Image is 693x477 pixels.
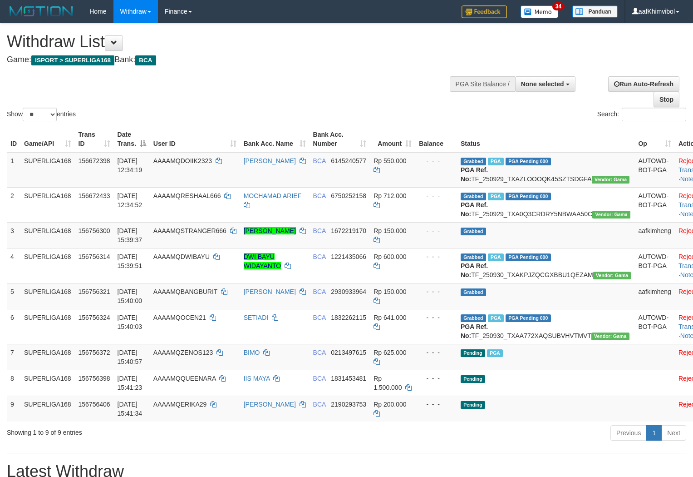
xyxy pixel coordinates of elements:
[552,2,565,10] span: 34
[331,288,366,295] span: Copy 2930933964 to clipboard
[244,314,268,321] a: SETIADI
[331,157,366,164] span: Copy 6145240577 to clipboard
[331,253,366,260] span: Copy 1221435066 to clipboard
[153,375,216,382] span: AAAAMQQUEENARA
[506,158,551,165] span: PGA Pending
[7,309,20,344] td: 6
[610,425,647,441] a: Previous
[506,193,551,200] span: PGA Pending
[457,152,635,188] td: TF_250929_TXAZLOOOQK45SZTSDGFA
[313,157,326,164] span: BCA
[313,314,326,321] span: BCA
[419,252,453,261] div: - - -
[79,401,110,408] span: 156756406
[419,374,453,383] div: - - -
[634,126,674,152] th: Op: activate to sort column ascending
[457,126,635,152] th: Status
[419,156,453,165] div: - - -
[313,192,326,199] span: BCA
[7,108,76,121] label: Show entries
[7,344,20,370] td: 7
[20,187,75,222] td: SUPERLIGA168
[419,400,453,409] div: - - -
[488,158,504,165] span: Marked by aafsoycanthlai
[244,157,296,164] a: [PERSON_NAME]
[506,253,551,261] span: PGA Pending
[23,108,57,121] select: Showentries
[153,288,217,295] span: AAAAMQBANGBURIT
[313,227,326,234] span: BCA
[7,55,453,65] h4: Game: Bank:
[419,226,453,235] div: - - -
[661,425,686,441] a: Next
[457,309,635,344] td: TF_250930_TXAA772XAQSUBVHVTMVT
[597,108,686,121] label: Search:
[461,262,488,278] b: PGA Ref. No:
[331,401,366,408] span: Copy 2190293753 to clipboard
[374,192,406,199] span: Rp 712.000
[374,375,402,391] span: Rp 1.500.000
[20,309,75,344] td: SUPERLIGA168
[153,349,213,356] span: AAAAMQZENOS123
[419,287,453,296] div: - - -
[370,126,415,152] th: Amount: activate to sort column ascending
[79,349,110,356] span: 156756372
[20,222,75,248] td: SUPERLIGA168
[310,126,370,152] th: Bank Acc. Number: activate to sort column ascending
[634,187,674,222] td: AUTOWD-BOT-PGA
[521,5,559,18] img: Button%20Memo.svg
[450,76,515,92] div: PGA Site Balance /
[488,314,504,322] span: Marked by aafsoycanthlai
[374,227,406,234] span: Rp 150.000
[461,253,486,261] span: Grabbed
[592,211,630,219] span: Vendor URL: https://trx31.1velocity.biz
[79,288,110,295] span: 156756321
[118,314,143,330] span: [DATE] 15:40:03
[331,192,366,199] span: Copy 6750252158 to clipboard
[419,191,453,200] div: - - -
[461,166,488,183] b: PGA Ref. No:
[331,314,366,321] span: Copy 1832262115 to clipboard
[634,309,674,344] td: AUTOWD-BOT-PGA
[7,248,20,283] td: 4
[7,370,20,396] td: 8
[374,314,406,321] span: Rp 641.000
[118,157,143,174] span: [DATE] 12:34:19
[7,187,20,222] td: 2
[7,126,20,152] th: ID
[150,126,240,152] th: User ID: activate to sort column ascending
[461,401,485,409] span: Pending
[7,33,453,51] h1: Withdraw List
[153,253,210,260] span: AAAAMQDWIBAYU
[419,313,453,322] div: - - -
[118,253,143,269] span: [DATE] 15:39:51
[244,192,302,199] a: MOCHAMAD ARIEF
[244,375,270,382] a: IIS MAYA
[488,253,504,261] span: Marked by aafsoycanthlai
[118,288,143,304] span: [DATE] 15:40:00
[461,349,485,357] span: Pending
[592,176,630,184] span: Vendor URL: https://trx31.1velocity.biz
[7,283,20,309] td: 5
[374,157,406,164] span: Rp 550.000
[20,152,75,188] td: SUPERLIGA168
[461,228,486,235] span: Grabbed
[118,349,143,365] span: [DATE] 15:40:57
[634,152,674,188] td: AUTOWD-BOT-PGA
[240,126,310,152] th: Bank Acc. Name: activate to sort column ascending
[457,248,635,283] td: TF_250930_TXAKPJZQCGXBBU1QEZAM
[79,314,110,321] span: 156756324
[313,349,326,356] span: BCA
[419,348,453,357] div: - - -
[415,126,457,152] th: Balance
[374,349,406,356] span: Rp 625.000
[313,401,326,408] span: BCA
[461,288,486,296] span: Grabbed
[79,227,110,234] span: 156756300
[153,227,226,234] span: AAAAMQSTRANGER666
[506,314,551,322] span: PGA Pending
[118,227,143,243] span: [DATE] 15:39:37
[244,349,260,356] a: BIMO
[646,425,662,441] a: 1
[462,5,507,18] img: Feedback.jpg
